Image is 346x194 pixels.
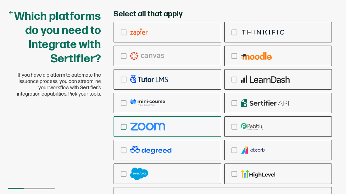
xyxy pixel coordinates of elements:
[241,75,290,83] img: learndash
[130,123,165,130] img: zoom
[130,168,148,180] img: salesforce
[130,28,148,36] img: zapier
[241,99,289,107] img: api
[241,52,272,60] img: moodle
[130,146,171,154] img: degreed
[241,28,285,36] img: thinkific
[114,22,332,184] div: checkbox-group
[130,52,164,60] img: canvas
[14,72,101,97] span: If you have a platform to automate the issuance process, you can streamline your workflow with Se...
[130,75,168,83] img: tutor
[14,9,101,66] h1: Which platforms do you need to integrate with Sertifier?
[114,9,182,19] span: Select all that apply
[241,123,263,130] img: pabbly
[241,146,265,154] img: absorb
[315,164,346,194] iframe: Chat Widget
[241,170,275,178] img: gohighlevel
[130,99,165,107] img: mcg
